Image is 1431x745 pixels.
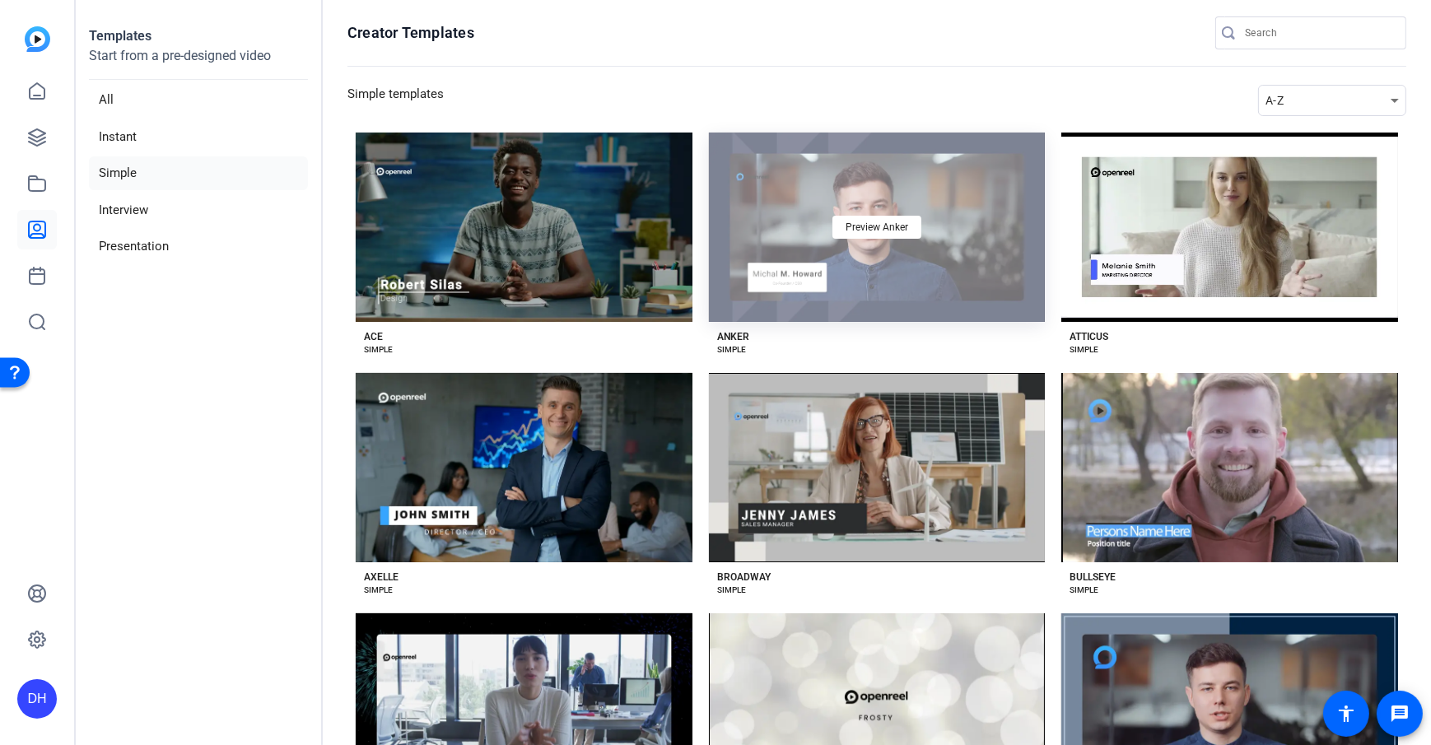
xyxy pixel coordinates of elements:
div: SIMPLE [1070,343,1098,356]
li: Presentation [89,230,308,263]
div: DH [17,679,57,719]
div: ANKER [717,330,749,343]
h1: Creator Templates [347,23,474,43]
h3: Simple templates [347,85,444,116]
strong: Templates [89,28,151,44]
img: blue-gradient.svg [25,26,50,52]
p: Start from a pre-designed video [89,46,308,80]
button: Template image [1061,133,1398,322]
mat-icon: accessibility [1336,704,1356,724]
input: Search [1245,23,1393,43]
button: Template image [709,373,1046,562]
div: BROADWAY [717,570,771,584]
span: A-Z [1266,94,1284,107]
div: AXELLE [364,570,399,584]
button: Template image [356,373,692,562]
mat-icon: message [1390,704,1410,724]
div: SIMPLE [717,343,746,356]
div: SIMPLE [717,584,746,597]
div: SIMPLE [1070,584,1098,597]
button: Template image [1061,373,1398,562]
span: Preview Anker [846,222,908,232]
div: ATTICUS [1070,330,1108,343]
div: ACE [364,330,383,343]
li: Simple [89,156,308,190]
li: Instant [89,120,308,154]
li: All [89,83,308,117]
button: Template imagePreview Anker [709,133,1046,322]
button: Template image [356,133,692,322]
li: Interview [89,193,308,227]
div: BULLSEYE [1070,570,1116,584]
div: SIMPLE [364,584,393,597]
div: SIMPLE [364,343,393,356]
